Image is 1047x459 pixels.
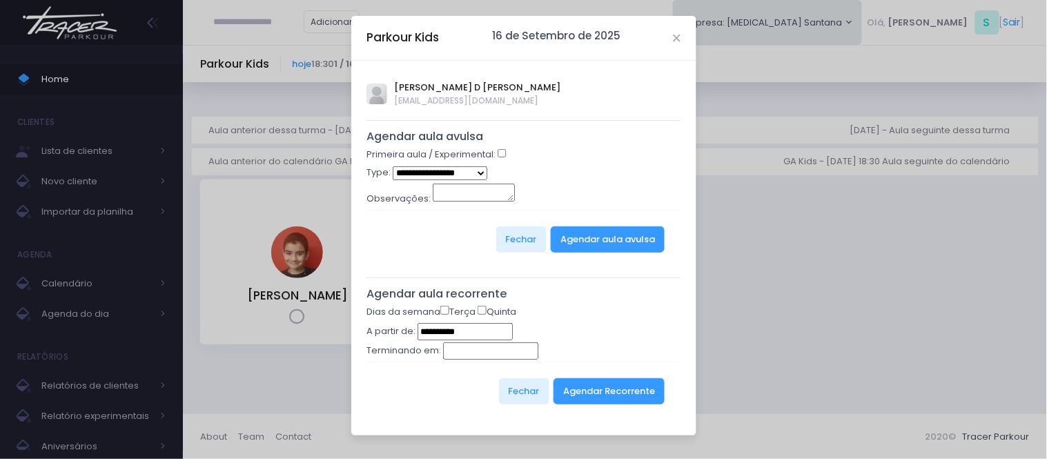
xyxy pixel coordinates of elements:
label: Type: [366,166,391,179]
input: Quinta [478,306,487,315]
label: A partir de: [366,324,415,338]
label: Quinta [478,305,516,319]
h5: Parkour Kids [366,29,439,46]
span: [EMAIL_ADDRESS][DOMAIN_NAME] [394,95,560,107]
h5: Agendar aula recorrente [366,287,681,301]
button: Fechar [499,378,549,404]
button: Agendar Recorrente [554,378,665,404]
h6: 16 de Setembro de 2025 [492,30,620,42]
button: Fechar [496,226,547,253]
button: Agendar aula avulsa [551,226,665,253]
label: Observações: [366,192,431,206]
label: Primeira aula / Experimental: [366,148,496,162]
span: [PERSON_NAME] D [PERSON_NAME] [394,81,560,95]
button: Close [674,35,681,41]
h5: Agendar aula avulsa [366,130,681,144]
form: Dias da semana [366,305,681,420]
input: Terça [440,306,449,315]
label: Terminando em: [366,344,441,358]
label: Terça [440,305,476,319]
